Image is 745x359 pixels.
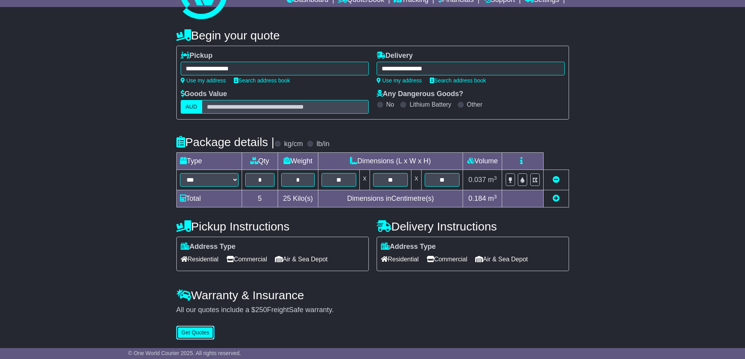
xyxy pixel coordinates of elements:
[242,153,278,170] td: Qty
[128,350,241,356] span: © One World Courier 2025. All rights reserved.
[278,153,318,170] td: Weight
[181,90,227,98] label: Goods Value
[176,289,569,302] h4: Warranty & Insurance
[553,195,560,202] a: Add new item
[381,243,436,251] label: Address Type
[318,153,463,170] td: Dimensions (L x W x H)
[176,306,569,314] div: All our quotes include a $ FreightSafe warranty.
[359,170,370,190] td: x
[469,176,486,184] span: 0.037
[176,153,242,170] td: Type
[488,195,497,202] span: m
[467,101,483,108] label: Other
[181,243,236,251] label: Address Type
[316,140,329,148] label: lb/in
[234,77,290,84] a: Search address book
[469,195,486,202] span: 0.184
[176,190,242,207] td: Total
[275,253,328,265] span: Air & Sea Depot
[409,101,451,108] label: Lithium Battery
[242,190,278,207] td: 5
[283,195,291,202] span: 25
[284,140,303,148] label: kg/cm
[494,175,497,181] sup: 3
[318,190,463,207] td: Dimensions in Centimetre(s)
[494,194,497,200] sup: 3
[430,77,486,84] a: Search address book
[181,77,226,84] a: Use my address
[377,90,463,98] label: Any Dangerous Goods?
[411,170,422,190] td: x
[377,77,422,84] a: Use my address
[427,253,467,265] span: Commercial
[176,326,215,339] button: Get Quotes
[377,220,569,233] h4: Delivery Instructions
[381,253,419,265] span: Residential
[475,253,528,265] span: Air & Sea Depot
[176,220,369,233] h4: Pickup Instructions
[377,52,413,60] label: Delivery
[463,153,502,170] td: Volume
[176,136,275,148] h4: Package details |
[553,176,560,184] a: Remove this item
[181,253,219,265] span: Residential
[226,253,267,265] span: Commercial
[386,101,394,108] label: No
[176,29,569,42] h4: Begin your quote
[278,190,318,207] td: Kilo(s)
[181,100,203,114] label: AUD
[255,306,267,314] span: 250
[181,52,213,60] label: Pickup
[488,176,497,184] span: m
